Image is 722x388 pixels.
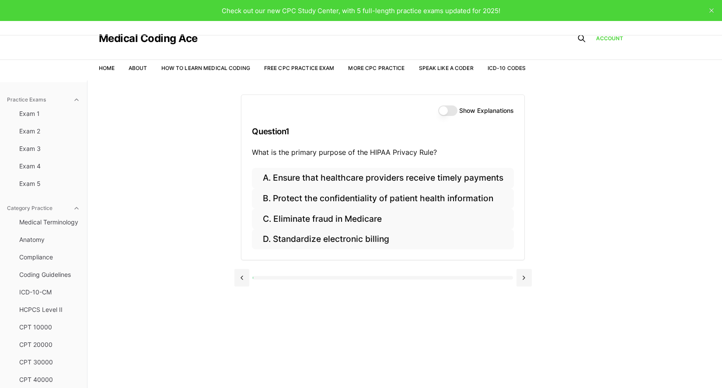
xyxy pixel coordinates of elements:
span: Exam 4 [19,162,80,171]
span: Medical Terminology [19,218,80,227]
span: Exam 2 [19,127,80,136]
button: C. Eliminate fraud in Medicare [252,209,513,229]
button: Coding Guidelines [16,268,84,282]
a: Speak Like a Coder [419,65,474,71]
span: Coding Guidelines [19,270,80,279]
span: Anatomy [19,235,80,244]
button: Medical Terminology [16,215,84,229]
button: CPT 20000 [16,338,84,352]
a: ICD-10 Codes [488,65,526,71]
button: ICD-10-CM [16,285,84,299]
button: Exam 3 [16,142,84,156]
span: CPT 20000 [19,340,80,349]
a: More CPC Practice [348,65,405,71]
button: Exam 1 [16,107,84,121]
span: CPT 10000 [19,323,80,332]
button: HCPCS Level II [16,303,84,317]
span: HCPCS Level II [19,305,80,314]
span: Exam 5 [19,179,80,188]
a: Account [596,35,624,42]
a: Free CPC Practice Exam [264,65,335,71]
button: Exam 2 [16,124,84,138]
a: About [129,65,147,71]
span: Exam 1 [19,109,80,118]
button: Exam 5 [16,177,84,191]
button: CPT 30000 [16,355,84,369]
button: Practice Exams [3,93,84,107]
button: D. Standardize electronic billing [252,229,513,250]
a: How to Learn Medical Coding [161,65,250,71]
button: CPT 10000 [16,320,84,334]
h3: Question 1 [252,119,513,144]
a: Home [99,65,115,71]
button: Exam 4 [16,159,84,173]
button: Category Practice [3,201,84,215]
span: CPT 30000 [19,358,80,367]
p: What is the primary purpose of the HIPAA Privacy Rule? [252,147,513,157]
button: Anatomy [16,233,84,247]
span: Check out our new CPC Study Center, with 5 full-length practice exams updated for 2025! [222,7,500,15]
a: Medical Coding Ace [99,33,198,44]
span: ICD-10-CM [19,288,80,297]
button: CPT 40000 [16,373,84,387]
span: CPT 40000 [19,375,80,384]
button: A. Ensure that healthcare providers receive timely payments [252,168,513,189]
button: B. Protect the confidentiality of patient health information [252,189,513,209]
label: Show Explanations [459,108,514,114]
button: close [705,3,719,17]
button: Compliance [16,250,84,264]
span: Exam 3 [19,144,80,153]
span: Compliance [19,253,80,262]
